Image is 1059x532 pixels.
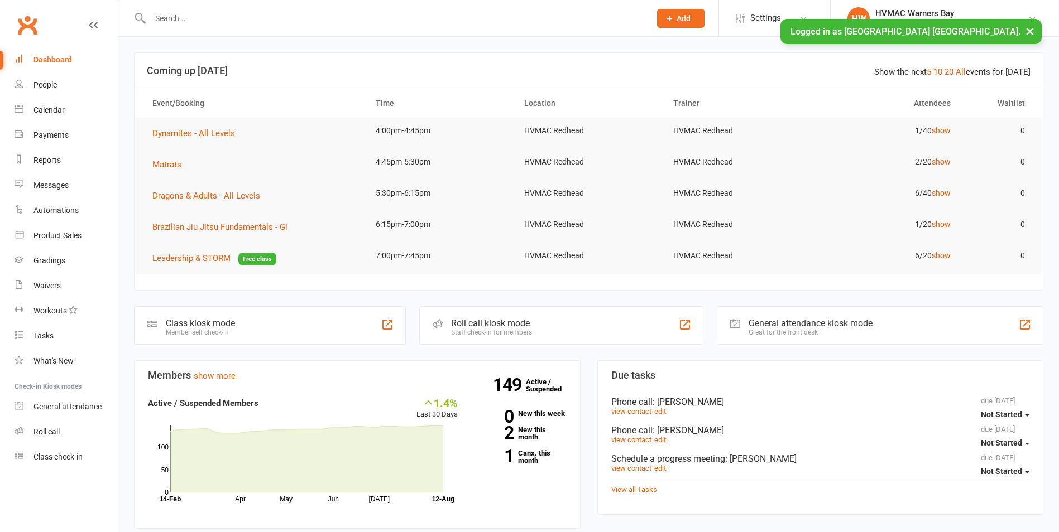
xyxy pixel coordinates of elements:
div: HVMAC Warners Bay [875,8,1028,18]
td: 0 [961,243,1035,269]
button: Not Started [981,462,1029,482]
div: Member self check-in [166,328,235,336]
div: Class check-in [33,452,83,461]
a: General attendance kiosk mode [15,394,118,419]
a: view contact [611,407,651,415]
span: : [PERSON_NAME] [653,396,724,407]
button: Matrats [152,158,189,171]
span: Add [677,14,691,23]
div: Messages [33,181,69,190]
div: People [33,80,57,89]
td: 0 [961,149,1035,175]
td: HVMAC Redhead [514,243,663,269]
span: Logged in as [GEOGRAPHIC_DATA] [GEOGRAPHIC_DATA]. [790,26,1020,37]
td: 1/20 [812,211,960,238]
div: Schedule a progress meeting [611,453,1030,464]
a: show [932,126,951,135]
a: Tasks [15,323,118,349]
div: Reports [33,156,61,165]
span: : [PERSON_NAME] [653,425,724,436]
a: edit [654,464,666,472]
div: Automations [33,206,79,215]
div: Gradings [33,256,65,265]
a: Calendar [15,98,118,123]
a: show more [194,371,236,381]
td: 4:00pm-4:45pm [366,118,514,144]
a: 2New this month [475,426,567,441]
td: HVMAC Redhead [514,118,663,144]
a: show [932,157,951,166]
a: 10 [933,67,942,77]
span: Dragons & Adults - All Levels [152,191,260,201]
div: Show the next events for [DATE] [874,65,1031,79]
a: 1Canx. this month [475,449,567,464]
a: Payments [15,123,118,148]
button: Add [657,9,705,28]
a: Class kiosk mode [15,444,118,470]
a: People [15,72,118,98]
a: 20 [945,67,953,77]
a: edit [654,407,666,415]
th: Trainer [663,89,812,118]
div: Class kiosk mode [166,318,235,328]
div: 1.4% [416,396,458,409]
th: Location [514,89,663,118]
td: 0 [961,211,1035,238]
td: 6:15pm-7:00pm [366,211,514,238]
a: Workouts [15,298,118,323]
td: HVMAC Redhead [514,211,663,238]
strong: Active / Suspended Members [148,398,258,408]
span: Settings [750,6,781,31]
span: : [PERSON_NAME] [725,453,797,464]
th: Time [366,89,514,118]
span: Leadership & STORM [152,253,231,263]
a: Waivers [15,273,118,298]
strong: 149 [493,376,526,393]
div: Payments [33,130,69,139]
a: View all Tasks [611,485,657,494]
div: Product Sales [33,231,82,240]
button: × [1020,19,1040,43]
a: view contact [611,436,651,444]
button: Brazilian Jiu Jitsu Fundamentals - Gi [152,220,295,234]
a: view contact [611,464,651,472]
div: Calendar [33,105,65,114]
strong: 0 [475,408,514,425]
h3: Due tasks [611,370,1030,381]
div: [GEOGRAPHIC_DATA] [GEOGRAPHIC_DATA] [875,18,1028,28]
h3: Members [148,370,567,381]
div: Dashboard [33,55,72,64]
td: 7:00pm-7:45pm [366,243,514,269]
span: Free class [238,253,276,265]
button: Leadership & STORMFree class [152,252,276,265]
button: Not Started [981,433,1029,453]
div: General attendance [33,402,102,411]
td: 0 [961,180,1035,206]
div: Roll call kiosk mode [451,318,532,328]
td: 5:30pm-6:15pm [366,180,514,206]
td: 6/40 [812,180,960,206]
input: Search... [147,11,643,26]
div: Roll call [33,427,60,436]
a: 5 [927,67,931,77]
a: show [932,220,951,229]
span: Not Started [981,410,1022,419]
td: HVMAC Redhead [514,149,663,175]
div: Tasks [33,331,54,340]
td: HVMAC Redhead [663,211,812,238]
div: General attendance kiosk mode [749,318,873,328]
a: show [932,188,951,197]
th: Attendees [812,89,960,118]
a: All [956,67,966,77]
a: What's New [15,349,118,374]
td: 6/20 [812,243,960,269]
a: edit [654,436,666,444]
strong: 1 [475,448,514,465]
a: Clubworx [13,11,41,39]
a: 0New this week [475,410,567,417]
td: 2/20 [812,149,960,175]
div: Waivers [33,281,61,290]
td: HVMAC Redhead [663,243,812,269]
a: Reports [15,148,118,173]
td: HVMAC Redhead [663,149,812,175]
